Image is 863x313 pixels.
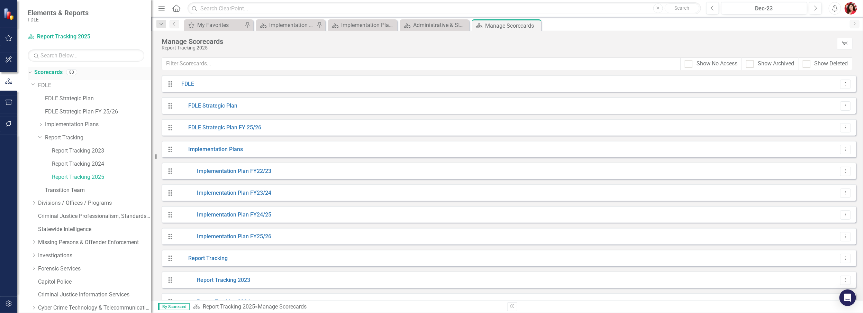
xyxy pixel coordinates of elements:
[193,303,502,311] div: » Manage Scorecards
[45,134,151,142] a: Report Tracking
[38,304,151,312] a: Cyber Crime Technology & Telecommunications
[197,21,243,29] div: My Favorites
[815,60,848,68] div: Show Deleted
[176,276,251,284] a: Report Tracking 2023
[3,8,16,20] img: ClearPoint Strategy
[330,21,396,29] a: Implementation Plan FY23/24
[45,121,151,129] a: Implementation Plans
[697,60,737,68] div: Show No Access
[758,60,794,68] div: Show Archived
[203,303,255,310] a: Report Tracking 2025
[52,173,151,181] a: Report Tracking 2025
[176,146,243,154] a: Implementation Plans
[176,233,272,241] a: Implementation Plan FY25/26
[176,80,194,88] a: FDLE
[38,265,151,273] a: Forensic Services
[176,298,251,306] a: Report Tracking 2024
[28,49,144,62] input: Search Below...
[38,291,151,299] a: Criminal Justice Information Services
[258,21,315,29] a: Implementation Plan FY25/26
[176,255,228,263] a: Report Tracking
[188,2,701,15] input: Search ClearPoint...
[38,252,151,260] a: Investigations
[402,21,467,29] a: Administrative & Statutorily Required Reports (2025)
[186,21,243,29] a: My Favorites
[38,199,151,207] a: Divisions / Offices / Programs
[176,167,272,175] a: Implementation Plan FY22/23
[34,68,63,76] a: Scorecards
[341,21,396,29] div: Implementation Plan FY23/24
[162,38,834,45] div: Manage Scorecards
[176,189,272,197] a: Implementation Plan FY23/24
[176,102,238,110] a: FDLE Strategic Plan
[162,45,834,50] div: Report Tracking 2025
[845,2,857,15] img: Caitlin Dawkins
[38,278,151,286] a: Capitol Police
[162,57,681,70] input: Filter Scorecards...
[413,21,467,29] div: Administrative & Statutorily Required Reports (2025)
[28,33,114,41] a: Report Tracking 2025
[724,4,805,13] div: Dec-23
[52,160,151,168] a: Report Tracking 2024
[176,211,272,219] a: Implementation Plan FY24/25
[38,82,151,90] a: FDLE
[674,5,689,11] span: Search
[839,289,856,306] div: Open Intercom Messenger
[28,9,89,17] span: Elements & Reports
[66,70,77,75] div: 80
[176,124,262,132] a: FDLE Strategic Plan FY 25/26
[45,108,151,116] a: FDLE Strategic Plan FY 25/26
[52,147,151,155] a: Report Tracking 2023
[38,225,151,233] a: Statewide Intelligence
[269,21,315,29] div: Implementation Plan FY25/26
[158,303,190,310] span: By Scorecard
[665,3,699,13] button: Search
[45,95,151,103] a: FDLE Strategic Plan
[721,2,807,15] button: Dec-23
[45,186,151,194] a: Transition Team
[38,212,151,220] a: Criminal Justice Professionalism, Standards & Training Services
[485,21,539,30] div: Manage Scorecards
[28,17,89,22] small: FDLE
[38,239,151,247] a: Missing Persons & Offender Enforcement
